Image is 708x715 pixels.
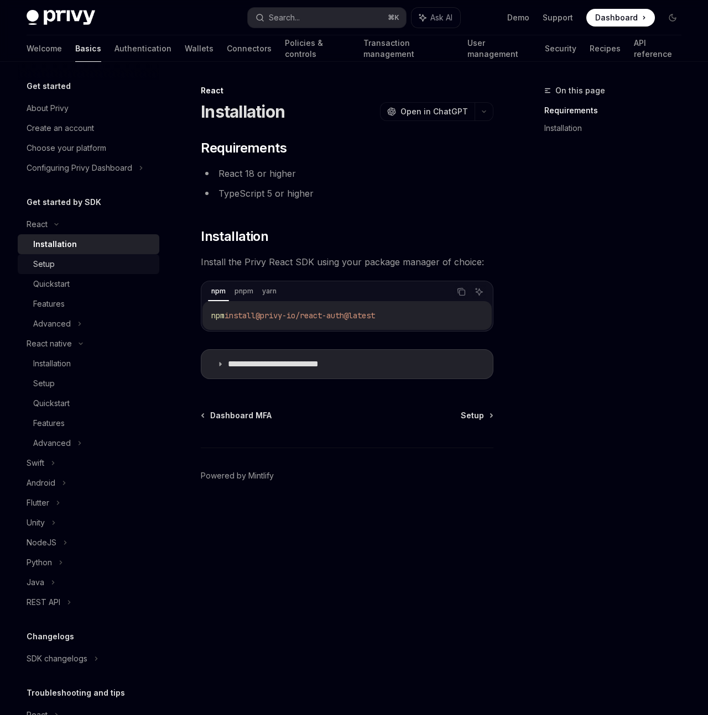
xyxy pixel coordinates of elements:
a: Policies & controls [285,35,350,62]
a: Features [18,413,159,433]
div: Setup [33,377,55,390]
a: Dashboard MFA [202,410,272,421]
a: Setup [18,254,159,274]
div: React [201,85,493,96]
a: Recipes [590,35,621,62]
span: Dashboard [595,12,638,23]
li: TypeScript 5 or higher [201,186,493,201]
div: Advanced [33,437,71,450]
button: Ask AI [412,8,460,28]
li: React 18 or higher [201,166,493,181]
div: Installation [33,357,71,370]
h5: Troubleshooting and tips [27,686,125,700]
a: Setup [18,374,159,393]
a: Dashboard [586,9,655,27]
div: REST API [27,596,60,609]
button: Toggle dark mode [664,9,681,27]
div: Search... [269,11,300,24]
div: pnpm [231,285,257,298]
span: Install the Privy React SDK using your package manager of choice: [201,254,493,270]
div: Configuring Privy Dashboard [27,161,132,175]
a: Support [543,12,573,23]
a: API reference [634,35,681,62]
a: Security [545,35,576,62]
a: Quickstart [18,393,159,413]
div: Flutter [27,496,49,509]
button: Copy the contents from the code block [454,285,468,299]
div: SDK changelogs [27,652,87,665]
a: Wallets [185,35,214,62]
a: Welcome [27,35,62,62]
span: Setup [461,410,484,421]
a: Basics [75,35,101,62]
div: Advanced [33,317,71,330]
a: Installation [544,119,690,137]
span: On this page [555,84,605,97]
a: Powered by Mintlify [201,470,274,481]
div: React native [27,337,72,350]
button: Ask AI [472,285,486,299]
h5: Changelogs [27,630,74,643]
a: Setup [461,410,492,421]
div: Android [27,476,55,490]
div: NodeJS [27,536,56,549]
div: Create an account [27,122,94,135]
a: Quickstart [18,274,159,294]
div: About Privy [27,102,69,115]
button: Open in ChatGPT [380,102,475,121]
span: install [225,311,256,320]
a: Installation [18,354,159,374]
img: dark logo [27,10,95,25]
a: Connectors [227,35,272,62]
a: About Privy [18,98,159,118]
div: Python [27,556,52,569]
div: Features [33,297,65,311]
div: Setup [33,257,55,271]
div: Unity [27,516,45,529]
div: Swift [27,456,44,470]
a: Demo [507,12,529,23]
div: Java [27,576,44,589]
span: @privy-io/react-auth@latest [256,311,375,320]
div: npm [208,285,229,298]
a: Transaction management [363,35,454,62]
div: Choose your platform [27,141,106,155]
a: Features [18,294,159,314]
button: Search...⌘K [248,8,406,28]
span: Dashboard MFA [210,410,272,421]
h5: Get started by SDK [27,196,101,209]
a: User management [467,35,532,62]
div: React [27,218,48,231]
div: Installation [33,238,77,251]
a: Installation [18,234,159,254]
span: Open in ChatGPT [400,106,468,117]
span: Requirements [201,139,287,157]
div: Quickstart [33,397,70,410]
span: npm [211,311,225,320]
div: Quickstart [33,277,70,291]
h1: Installation [201,102,285,122]
span: ⌘ K [388,13,399,22]
div: yarn [259,285,280,298]
a: Choose your platform [18,138,159,158]
a: Authentication [114,35,171,62]
a: Create an account [18,118,159,138]
h5: Get started [27,80,71,93]
span: Ask AI [430,12,452,23]
div: Features [33,417,65,430]
span: Installation [201,228,268,245]
a: Requirements [544,102,690,119]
